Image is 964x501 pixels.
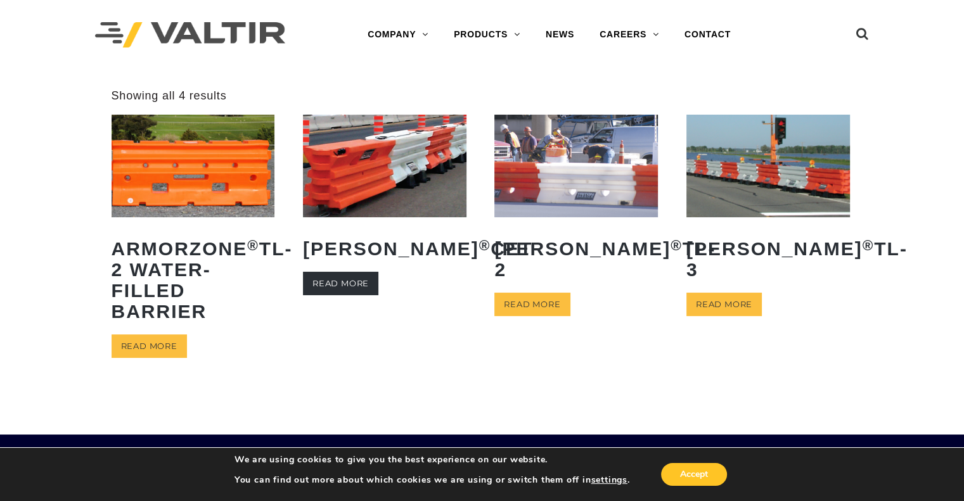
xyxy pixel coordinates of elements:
[863,238,875,253] sup: ®
[533,22,587,48] a: NEWS
[494,229,658,289] h2: [PERSON_NAME] TL-2
[661,463,727,486] button: Accept
[235,474,630,486] p: You can find out more about which cookies we are using or switch them off in .
[479,238,491,253] sup: ®
[355,22,441,48] a: COMPANY
[112,334,187,358] a: Read more about “ArmorZone® TL-2 Water-Filled Barrier”
[112,89,227,103] p: Showing all 4 results
[686,229,850,289] h2: [PERSON_NAME] TL-3
[671,238,683,253] sup: ®
[672,22,743,48] a: CONTACT
[112,115,275,331] a: ArmorZone®TL-2 Water-Filled Barrier
[587,22,672,48] a: CAREERS
[494,293,570,316] a: Read more about “Triton Barrier® TL-2”
[112,229,275,331] h2: ArmorZone TL-2 Water-Filled Barrier
[303,272,378,295] a: Read more about “Triton Barrier® CET”
[303,229,466,269] h2: [PERSON_NAME] CET
[591,474,627,486] button: settings
[686,293,762,316] a: Read more about “Triton Barrier® TL-3”
[441,22,533,48] a: PRODUCTS
[686,115,850,289] a: [PERSON_NAME]®TL-3
[494,115,658,289] a: [PERSON_NAME]®TL-2
[235,454,630,466] p: We are using cookies to give you the best experience on our website.
[95,22,285,48] img: Valtir
[247,238,259,253] sup: ®
[303,115,466,268] a: [PERSON_NAME]®CET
